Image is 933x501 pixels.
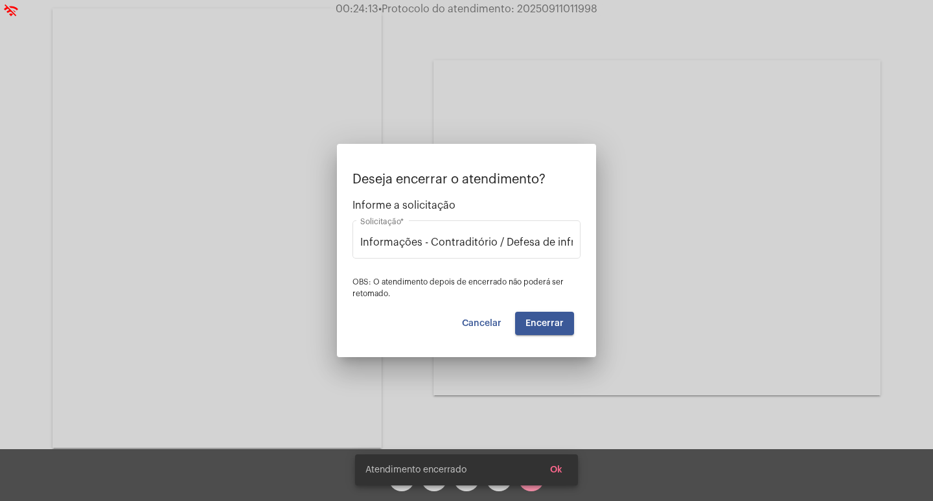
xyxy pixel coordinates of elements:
span: Protocolo do atendimento: 20250911011998 [378,4,597,14]
button: Encerrar [515,312,574,335]
span: 00:24:13 [336,4,378,14]
p: Deseja encerrar o atendimento? [352,172,581,187]
span: • [378,4,382,14]
input: Buscar solicitação [360,237,573,248]
span: Cancelar [462,319,501,328]
span: Ok [550,465,562,474]
span: OBS: O atendimento depois de encerrado não poderá ser retomado. [352,278,564,297]
span: Encerrar [525,319,564,328]
button: Cancelar [452,312,512,335]
span: Informe a solicitação [352,200,581,211]
span: Atendimento encerrado [365,463,466,476]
